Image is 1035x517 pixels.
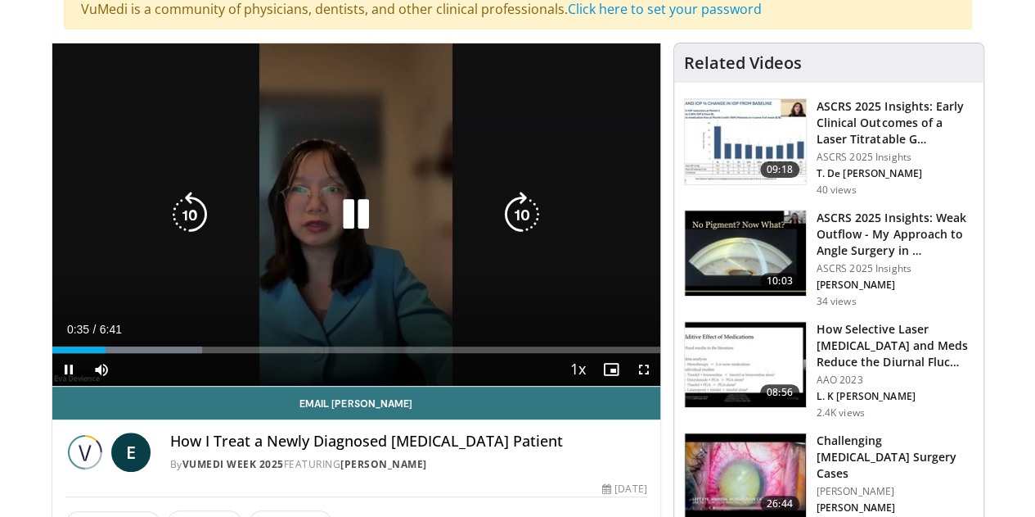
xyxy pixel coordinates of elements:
[760,496,799,512] span: 26:44
[170,457,647,472] div: By FEATURING
[817,279,974,292] p: [PERSON_NAME]
[760,161,799,178] span: 09:18
[685,211,806,296] img: c4ee65f2-163e-44d3-aede-e8fb280be1de.150x105_q85_crop-smart_upscale.jpg
[685,322,806,407] img: 420b1191-3861-4d27-8af4-0e92e58098e4.150x105_q85_crop-smart_upscale.jpg
[52,347,660,353] div: Progress Bar
[817,501,974,515] p: [PERSON_NAME]
[817,210,974,259] h3: ASCRS 2025 Insights: Weak Outflow - My Approach to Angle Surgery in …
[817,485,974,498] p: [PERSON_NAME]
[817,390,974,403] p: L. K [PERSON_NAME]
[817,262,974,275] p: ASCRS 2025 Insights
[628,353,660,386] button: Fullscreen
[602,482,646,497] div: [DATE]
[684,98,974,197] a: 09:18 ASCRS 2025 Insights: Early Clinical Outcomes of a Laser Titratable G… ASCRS 2025 Insights T...
[52,353,85,386] button: Pause
[685,99,806,184] img: b8bf30ca-3013-450f-92b0-de11c61660f8.150x105_q85_crop-smart_upscale.jpg
[817,184,857,197] p: 40 views
[684,210,974,308] a: 10:03 ASCRS 2025 Insights: Weak Outflow - My Approach to Angle Surgery in … ASCRS 2025 Insights [...
[562,353,595,386] button: Playback Rate
[182,457,284,471] a: Vumedi Week 2025
[817,406,865,419] p: 2.4K views
[817,295,857,308] p: 34 views
[65,433,105,472] img: Vumedi Week 2025
[340,457,427,471] a: [PERSON_NAME]
[93,323,97,336] span: /
[67,323,89,336] span: 0:35
[817,98,974,147] h3: ASCRS 2025 Insights: Early Clinical Outcomes of a Laser Titratable G…
[85,353,118,386] button: Mute
[817,151,974,164] p: ASCRS 2025 Insights
[52,43,660,387] video-js: Video Player
[760,384,799,401] span: 08:56
[817,321,974,370] h3: How Selective Laser [MEDICAL_DATA] and Meds Reduce the Diurnal Fluc…
[684,53,802,73] h4: Related Videos
[760,273,799,289] span: 10:03
[817,167,974,180] p: T. De [PERSON_NAME]
[817,374,974,387] p: AAO 2023
[111,433,151,472] a: E
[100,323,122,336] span: 6:41
[170,433,647,451] h4: How I Treat a Newly Diagnosed [MEDICAL_DATA] Patient
[52,387,660,419] a: Email [PERSON_NAME]
[595,353,628,386] button: Enable picture-in-picture mode
[684,321,974,419] a: 08:56 How Selective Laser [MEDICAL_DATA] and Meds Reduce the Diurnal Fluc… AAO 2023 L. K [PERSON_...
[817,433,974,482] h3: Challenging [MEDICAL_DATA] Surgery Cases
